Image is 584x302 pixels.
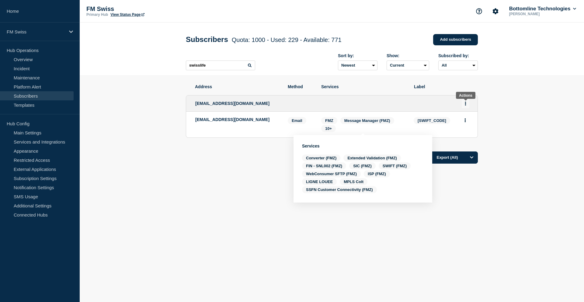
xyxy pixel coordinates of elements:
[438,53,478,58] div: Subscribed by:
[338,61,377,70] select: Sort by
[302,186,377,193] span: SSFN Customer Connectivity (FMZ)
[508,12,571,16] p: [PERSON_NAME]
[321,84,405,89] span: Services
[343,154,401,161] span: Extended Validation (FMZ)
[433,34,478,45] a: Add subscribers
[462,99,469,108] button: Actions
[438,61,478,70] select: Subscribed by
[302,154,340,161] span: Converter (FMZ)
[302,178,337,185] span: LIGNE LOUEE
[344,118,390,123] span: Message Manager (FMZ)
[186,35,342,44] h1: Subscribers
[186,61,255,70] input: Search subscribers
[414,117,450,124] span: [SWIFT_CODE]
[195,84,279,89] span: Address
[466,151,478,164] button: Options
[7,29,65,34] p: FM Swiss
[387,53,429,58] div: Show:
[508,6,577,12] button: Bottomline Technologies
[364,170,390,177] span: ISP (FMZ)
[489,5,502,18] button: Account settings
[379,162,411,169] span: SWIFT (FMZ)
[86,5,208,12] p: FM Swiss
[302,144,424,148] h3: Services
[325,118,333,123] span: FMZ
[86,12,108,17] p: Primary Hub
[387,61,429,70] select: Deleted
[288,117,306,124] span: Email
[414,84,469,89] span: Label
[110,12,144,17] a: View Status Page
[427,151,478,164] button: Export (All)
[459,93,472,98] div: Actions
[195,117,279,122] p: [EMAIL_ADDRESS][DOMAIN_NAME]
[325,126,332,131] span: 10+
[340,178,367,185] span: MPLS Colt
[232,36,342,43] span: Quota: 1000 - Used: 229 - Available: 771
[195,101,269,106] span: [EMAIL_ADDRESS][DOMAIN_NAME]
[461,116,469,125] button: Actions
[288,84,312,89] span: Method
[338,53,377,58] div: Sort by:
[473,5,485,18] button: Support
[349,162,376,169] span: SIC (FMZ)
[302,170,361,177] span: WebConsumer SFTP (FMZ)
[302,162,346,169] span: FIN - SNL002 (FMZ)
